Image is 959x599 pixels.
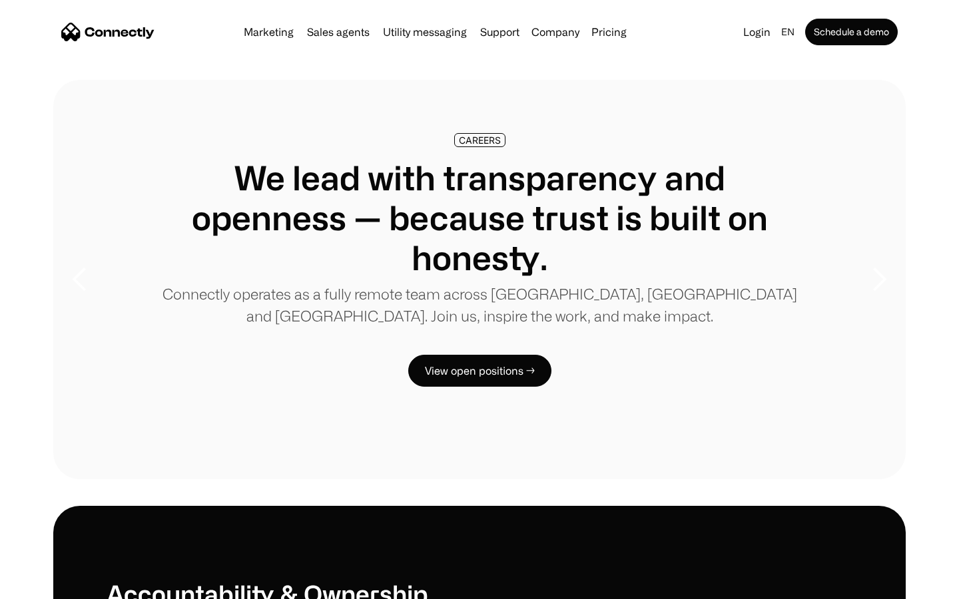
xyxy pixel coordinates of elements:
div: Company [531,23,579,41]
a: View open positions → [408,355,551,387]
a: Marketing [238,27,299,37]
p: Connectly operates as a fully remote team across [GEOGRAPHIC_DATA], [GEOGRAPHIC_DATA] and [GEOGRA... [160,283,799,327]
a: Support [475,27,525,37]
a: Pricing [586,27,632,37]
h1: We lead with transparency and openness — because trust is built on honesty. [160,158,799,278]
div: en [781,23,795,41]
ul: Language list [27,576,80,594]
a: Utility messaging [378,27,472,37]
div: CAREERS [459,135,501,145]
aside: Language selected: English [13,574,80,594]
a: Login [738,23,776,41]
a: Schedule a demo [805,19,898,45]
a: Sales agents [302,27,375,37]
